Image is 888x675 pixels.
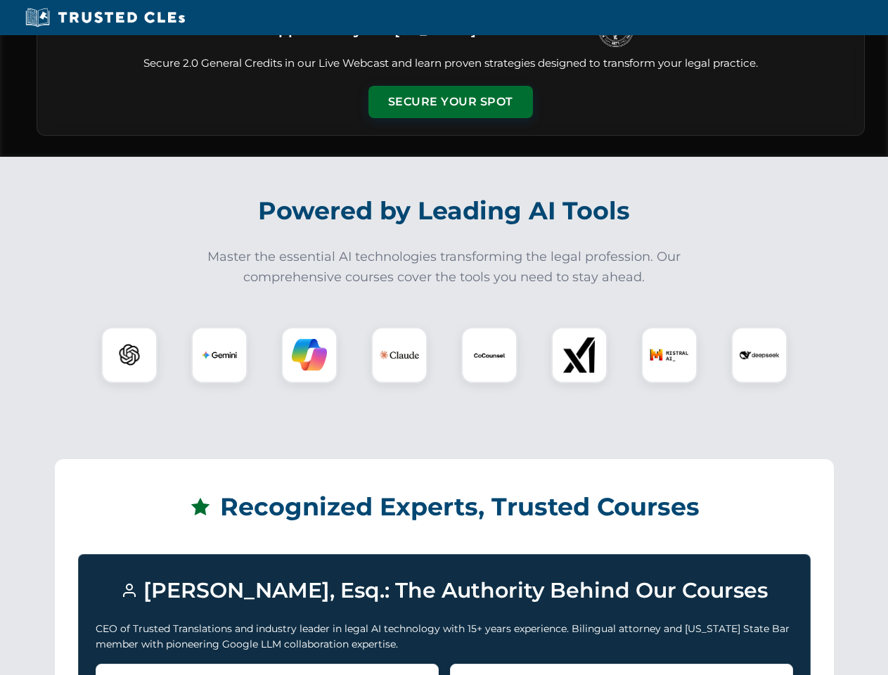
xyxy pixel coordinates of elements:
[368,86,533,118] button: Secure Your Spot
[292,337,327,373] img: Copilot Logo
[380,335,419,375] img: Claude Logo
[78,482,811,532] h2: Recognized Experts, Trusted Courses
[562,337,597,373] img: xAI Logo
[731,327,787,383] div: DeepSeek
[650,335,689,375] img: Mistral AI Logo
[21,7,189,28] img: Trusted CLEs
[96,572,793,610] h3: [PERSON_NAME], Esq.: The Authority Behind Our Courses
[198,247,690,288] p: Master the essential AI technologies transforming the legal profession. Our comprehensive courses...
[461,327,517,383] div: CoCounsel
[101,327,157,383] div: ChatGPT
[96,621,793,652] p: CEO of Trusted Translations and industry leader in legal AI technology with 15+ years experience....
[202,337,237,373] img: Gemini Logo
[551,327,607,383] div: xAI
[109,335,150,375] img: ChatGPT Logo
[55,186,834,236] h2: Powered by Leading AI Tools
[641,327,697,383] div: Mistral AI
[371,327,427,383] div: Claude
[54,56,847,72] p: Secure 2.0 General Credits in our Live Webcast and learn proven strategies designed to transform ...
[472,337,507,373] img: CoCounsel Logo
[281,327,337,383] div: Copilot
[191,327,247,383] div: Gemini
[740,335,779,375] img: DeepSeek Logo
